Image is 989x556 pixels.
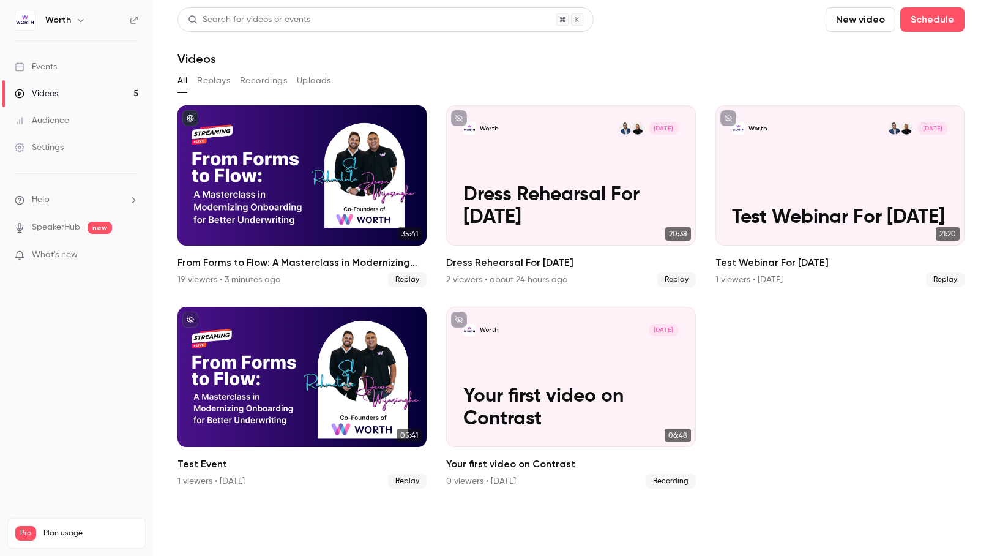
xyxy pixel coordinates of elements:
[732,206,947,229] p: Test Webinar For [DATE]
[632,122,644,134] img: Devon Wijesinghe
[43,528,138,538] span: Plan usage
[32,193,50,206] span: Help
[15,61,57,73] div: Events
[480,124,498,133] p: Worth
[446,307,695,489] li: Your first video on Contrast
[715,105,965,287] a: Test Webinar For Sept. 23WorthDevon WijesingheSal Rehmetullah[DATE]Test Webinar For [DATE]21:20Te...
[463,324,476,336] img: Your first video on Contrast
[188,13,310,26] div: Search for videos or events
[197,71,230,91] button: Replays
[665,227,691,241] span: 20:38
[182,312,198,328] button: unpublished
[446,255,695,270] h2: Dress Rehearsal For [DATE]
[398,227,422,241] span: 35:41
[177,7,965,549] section: Videos
[463,385,679,430] p: Your first video on Contrast
[388,272,427,287] span: Replay
[649,324,679,336] span: [DATE]
[240,71,287,91] button: Recordings
[15,115,69,127] div: Audience
[720,110,736,126] button: unpublished
[177,105,427,287] li: From Forms to Flow: A Masterclass in Modernizing Onboarding for Better Underwriting
[715,255,965,270] h2: Test Webinar For [DATE]
[177,71,187,91] button: All
[15,526,36,541] span: Pro
[177,457,427,471] h2: Test Event
[182,110,198,126] button: published
[657,272,696,287] span: Replay
[917,122,948,134] span: [DATE]
[88,222,112,234] span: new
[15,88,58,100] div: Videos
[463,184,679,229] p: Dress Rehearsal For [DATE]
[665,429,691,442] span: 06:48
[446,105,695,287] a: Dress Rehearsal For Sept. 23 2025WorthDevon WijesingheSal Rehmetullah[DATE]Dress Rehearsal For [D...
[446,307,695,489] a: Your first video on ContrastWorth[DATE]Your first video on Contrast06:48Your first video on Contr...
[177,274,280,286] div: 19 viewers • 3 minutes ago
[397,429,422,442] span: 05:41
[715,274,783,286] div: 1 viewers • [DATE]
[732,122,744,134] img: Test Webinar For Sept. 23
[451,110,467,126] button: unpublished
[900,122,912,134] img: Devon Wijesinghe
[446,475,516,487] div: 0 viewers • [DATE]
[936,227,960,241] span: 21:20
[480,326,498,334] p: Worth
[177,475,245,487] div: 1 viewers • [DATE]
[45,14,71,26] h6: Worth
[15,141,64,154] div: Settings
[177,105,965,489] ul: Videos
[388,474,427,489] span: Replay
[446,105,695,287] li: Dress Rehearsal For Sept. 23 2025
[177,307,427,489] li: Test Event
[15,193,138,206] li: help-dropdown-opener
[900,7,965,32] button: Schedule
[297,71,331,91] button: Uploads
[646,474,696,489] span: Recording
[888,122,900,134] img: Sal Rehmetullah
[32,249,78,261] span: What's new
[177,255,427,270] h2: From Forms to Flow: A Masterclass in Modernizing Onboarding for Better Underwriting
[926,272,965,287] span: Replay
[463,122,476,134] img: Dress Rehearsal For Sept. 23 2025
[748,124,767,133] p: Worth
[15,10,35,30] img: Worth
[826,7,895,32] button: New video
[446,457,695,471] h2: Your first video on Contrast
[177,51,216,66] h1: Videos
[177,105,427,287] a: 35:41From Forms to Flow: A Masterclass in Modernizing Onboarding for Better Underwriting19 viewer...
[451,312,467,328] button: unpublished
[446,274,567,286] div: 2 viewers • about 24 hours ago
[32,221,80,234] a: SpeakerHub
[649,122,679,134] span: [DATE]
[619,122,632,134] img: Sal Rehmetullah
[177,307,427,489] a: 05:41Test Event1 viewers • [DATE]Replay
[715,105,965,287] li: Test Webinar For Sept. 23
